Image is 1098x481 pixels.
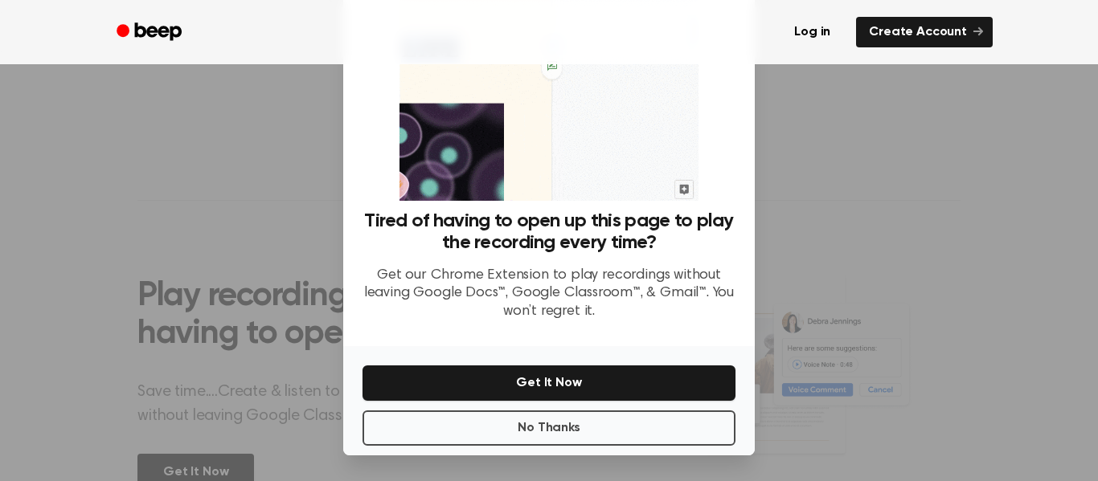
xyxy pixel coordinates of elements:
p: Get our Chrome Extension to play recordings without leaving Google Docs™, Google Classroom™, & Gm... [363,267,735,321]
a: Beep [105,17,196,48]
button: Get It Now [363,365,735,401]
a: Log in [778,14,846,51]
a: Create Account [856,17,993,47]
h3: Tired of having to open up this page to play the recording every time? [363,210,735,254]
button: No Thanks [363,410,735,446]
